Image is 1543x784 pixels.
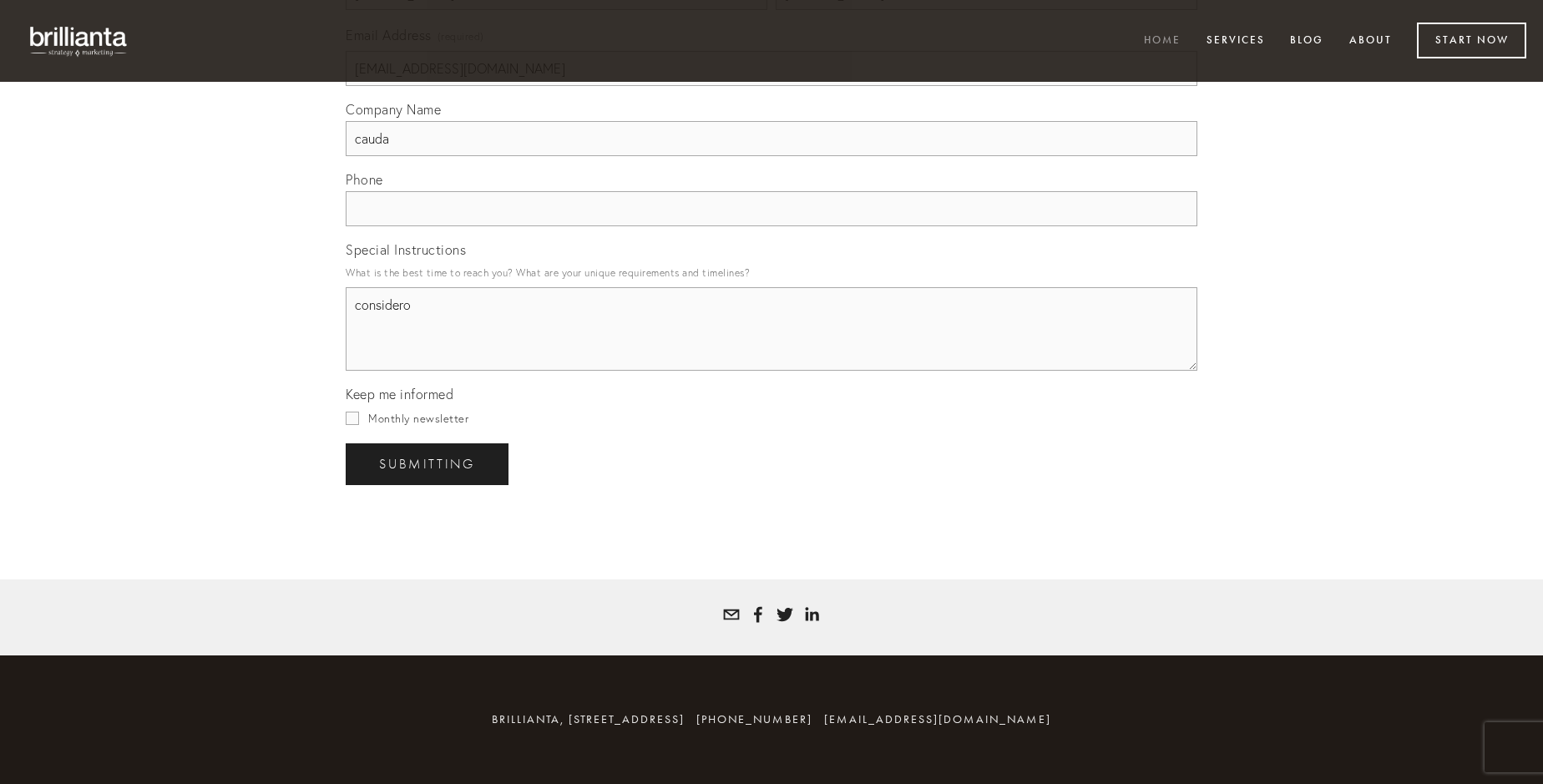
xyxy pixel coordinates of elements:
[803,606,820,623] a: Tatyana White
[750,606,766,623] a: Tatyana Bolotnikov White
[777,606,793,623] a: Tatyana White
[346,171,383,188] span: Phone
[346,412,359,425] input: Monthly newsletter
[368,412,468,425] span: Monthly newsletter
[17,17,142,65] img: brillianta - research, strategy, marketing
[492,712,685,726] span: brillianta, [STREET_ADDRESS]
[696,712,812,726] span: [PHONE_NUMBER]
[346,443,508,485] button: SubmittingSubmitting
[346,241,466,258] span: Special Instructions
[824,712,1051,726] a: [EMAIL_ADDRESS][DOMAIN_NAME]
[346,261,1197,284] p: What is the best time to reach you? What are your unique requirements and timelines?
[379,457,475,472] span: Submitting
[1279,28,1334,55] a: Blog
[346,386,453,402] span: Keep me informed
[346,101,441,118] span: Company Name
[723,606,740,623] a: tatyana@brillianta.com
[1338,28,1403,55] a: About
[346,287,1197,371] textarea: considero
[1417,23,1526,58] a: Start Now
[1196,28,1276,55] a: Services
[1133,28,1191,55] a: Home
